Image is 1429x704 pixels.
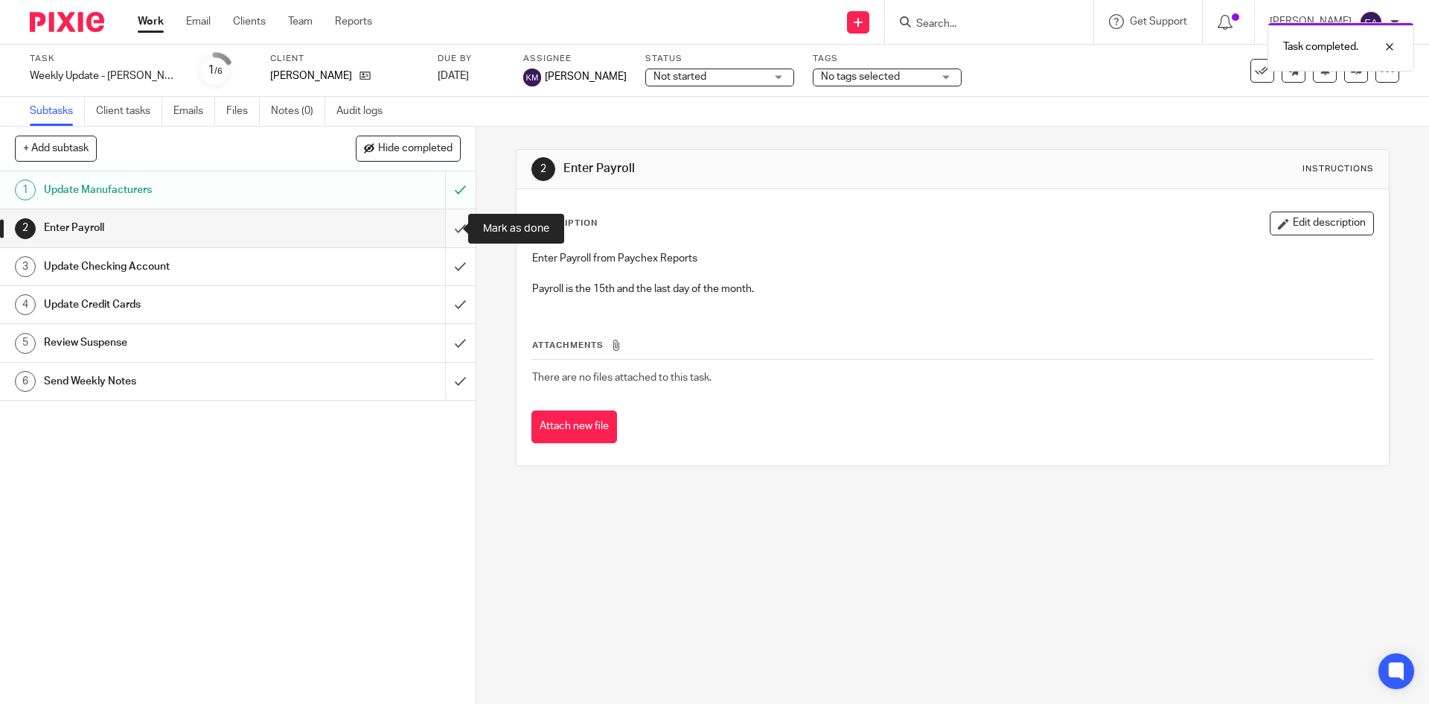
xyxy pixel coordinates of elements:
[336,97,394,126] a: Audit logs
[1359,10,1383,34] img: svg%3E
[821,72,900,82] span: No tags selected
[438,53,505,65] label: Due by
[44,179,301,201] h1: Update Manufacturers
[15,333,36,354] div: 5
[335,14,372,29] a: Reports
[44,217,301,239] h1: Enter Payroll
[226,97,260,126] a: Files
[138,14,164,29] a: Work
[270,53,419,65] label: Client
[438,71,469,81] span: [DATE]
[173,97,215,126] a: Emails
[15,256,36,277] div: 3
[44,370,301,393] h1: Send Weekly Notes
[378,143,453,155] span: Hide completed
[532,251,1372,266] p: Enter Payroll from Paychex Reports
[208,62,223,79] div: 1
[30,53,179,65] label: Task
[545,69,627,84] span: [PERSON_NAME]
[532,282,1372,296] p: Payroll is the 15th and the last day of the month.
[645,53,794,65] label: Status
[531,157,555,181] div: 2
[30,69,179,83] div: Weekly Update - McGlothlin
[44,332,301,354] h1: Review Suspense
[15,180,36,200] div: 1
[532,341,604,349] span: Attachments
[523,69,541,86] img: svg%3E
[1270,212,1374,235] button: Edit description
[186,14,211,29] a: Email
[531,218,598,229] p: Description
[233,14,266,29] a: Clients
[44,256,301,278] h1: Update Checking Account
[1302,163,1374,175] div: Instructions
[30,97,85,126] a: Subtasks
[356,136,461,161] button: Hide completed
[270,69,352,83] p: [PERSON_NAME]
[30,12,104,32] img: Pixie
[44,294,301,316] h1: Update Credit Cards
[96,97,162,126] a: Client tasks
[1283,39,1358,54] p: Task completed.
[15,218,36,239] div: 2
[15,371,36,392] div: 6
[271,97,325,126] a: Notes (0)
[523,53,627,65] label: Assignee
[15,136,97,161] button: + Add subtask
[532,372,712,383] span: There are no files attached to this task.
[30,69,179,83] div: Weekly Update - [PERSON_NAME]
[531,410,617,444] button: Attach new file
[214,67,223,75] small: /6
[653,72,706,82] span: Not started
[563,161,985,177] h1: Enter Payroll
[15,294,36,315] div: 4
[288,14,313,29] a: Team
